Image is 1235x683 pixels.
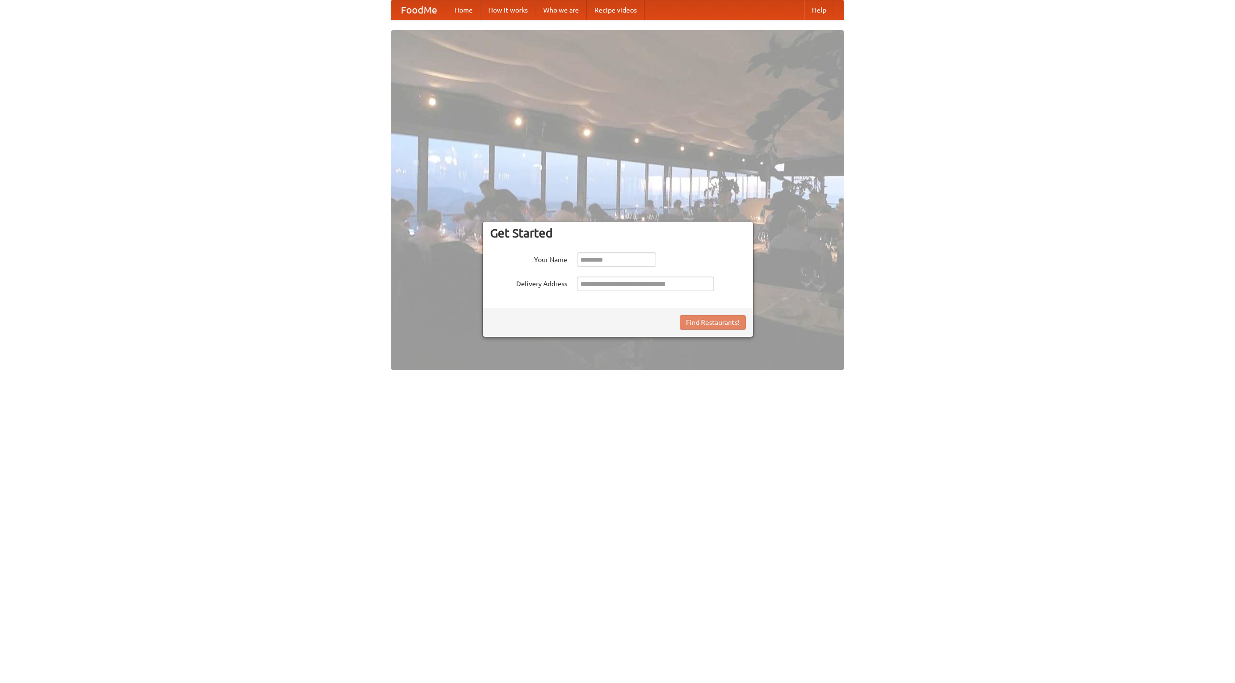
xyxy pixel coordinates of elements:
h3: Get Started [490,226,746,240]
label: Your Name [490,252,567,265]
a: FoodMe [391,0,447,20]
label: Delivery Address [490,277,567,289]
a: Help [804,0,834,20]
a: Home [447,0,480,20]
a: How it works [480,0,535,20]
a: Who we are [535,0,587,20]
a: Recipe videos [587,0,645,20]
button: Find Restaurants! [680,315,746,330]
